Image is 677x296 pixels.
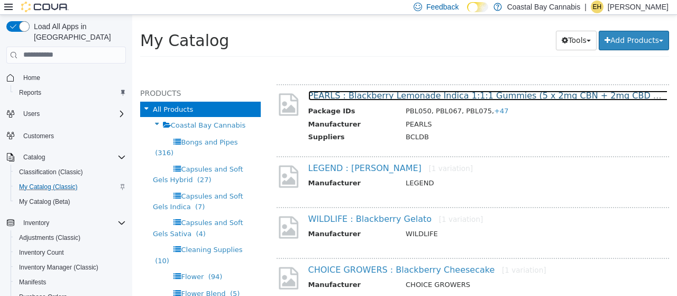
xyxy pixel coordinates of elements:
a: Home [19,71,44,84]
span: Adjustments (Classic) [19,234,80,242]
button: Manifests [11,275,130,290]
a: Inventory Count [15,246,68,259]
td: WILDLIFE [266,214,535,227]
img: missing-image.png [144,250,168,276]
h5: Products [8,72,129,85]
button: My Catalog (Beta) [11,194,130,209]
button: Inventory Manager (Classic) [11,260,130,275]
button: My Catalog (Classic) [11,180,130,194]
span: (10) [23,242,37,250]
a: Customers [19,130,58,142]
a: WILDLIFE : Blackberry Gelato[1 variation] [176,199,351,209]
span: Users [19,107,126,120]
small: [1 variation] [307,200,351,209]
span: Feedback [426,2,459,12]
th: Manufacturer [176,214,266,227]
th: Manufacturer [176,163,266,176]
span: (94) [76,258,90,266]
span: Cleaning Supplies [49,231,110,239]
span: My Catalog (Classic) [19,183,78,191]
a: My Catalog (Classic) [15,181,82,193]
span: Inventory Count [15,246,126,259]
span: Classification (Classic) [19,168,83,176]
span: Manifests [15,276,126,289]
img: missing-image.png [144,200,168,226]
span: Load All Apps in [GEOGRAPHIC_DATA] [30,21,126,42]
p: Coastal Bay Cannabis [507,1,581,13]
span: Capsules and Soft Gels Hybrid [21,150,111,169]
span: (7) [63,188,72,196]
span: Reports [15,86,126,99]
span: Catalog [23,153,45,162]
span: Manifests [19,278,46,286]
span: Inventory Manager (Classic) [15,261,126,274]
span: My Catalog (Beta) [15,195,126,208]
button: Home [2,70,130,85]
span: My Catalog [8,16,97,35]
div: Emily Hendriks [591,1,603,13]
span: Customers [19,129,126,142]
span: Customers [23,132,54,140]
button: Users [2,106,130,121]
button: Reports [11,85,130,100]
td: BCLDB [266,117,535,130]
span: Classification (Classic) [15,166,126,178]
a: CHOICE GROWERS : Blackberry Cheesecake[1 variation] [176,250,414,260]
a: LEGEND : [PERSON_NAME][1 variation] [176,148,341,158]
a: PEARLS : Blackberry Lemonade Indica 1:1:1 Gummies (5 x 2mg CBN + 2mg CBD + 2mg THC) [176,76,573,86]
span: Home [19,71,126,84]
span: Flower Blend [49,275,93,283]
span: Capsules and Soft Gels Sativa [21,204,111,222]
small: [1 variation] [296,149,341,158]
span: Users [23,110,40,118]
span: Adjustments (Classic) [15,231,126,244]
button: Classification (Classic) [11,165,130,180]
span: My Catalog (Beta) [19,198,70,206]
small: [1 variation] [370,251,414,259]
span: (27) [65,161,79,169]
span: Coastal Bay Cannabis [39,106,113,114]
span: My Catalog (Classic) [15,181,126,193]
span: Catalog [19,151,126,164]
span: All Products [21,91,61,98]
span: Inventory Manager (Classic) [19,263,98,272]
button: Adjustments (Classic) [11,230,130,245]
th: Package IDs [176,91,266,104]
td: PEARLS [266,104,535,118]
button: Inventory [19,217,53,229]
input: Dark Mode [467,2,488,13]
span: Inventory [19,217,126,229]
button: Inventory Count [11,245,130,260]
a: Manifests [15,276,50,289]
span: (5) [98,275,107,283]
button: Users [19,107,44,120]
span: (4) [63,215,73,223]
span: Home [23,74,40,82]
span: Bongs and Pipes [49,123,105,131]
button: Catalog [2,150,130,165]
span: EH [593,1,602,13]
td: CHOICE GROWERS [266,265,535,278]
p: | [584,1,587,13]
button: Add Products [466,16,537,35]
th: Suppliers [176,117,266,130]
th: Manufacturer [176,104,266,118]
span: (316) [23,134,41,142]
span: PBL050, PBL067, PBL075, [273,92,377,100]
span: Dark Mode [467,12,468,13]
td: LEGEND [266,163,535,176]
th: Manufacturer [176,265,266,278]
button: Tools [424,16,464,35]
p: [PERSON_NAME] [608,1,669,13]
span: Inventory Count [19,248,64,257]
span: Flower [49,258,71,266]
span: Capsules and Soft Gels Indica [21,177,111,196]
a: Reports [15,86,45,99]
span: Reports [19,88,41,97]
img: missing-image.png [144,149,168,175]
span: Inventory [23,219,49,227]
a: Adjustments (Classic) [15,231,85,244]
img: missing-image.png [144,77,168,103]
button: Catalog [19,151,49,164]
button: Customers [2,128,130,143]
